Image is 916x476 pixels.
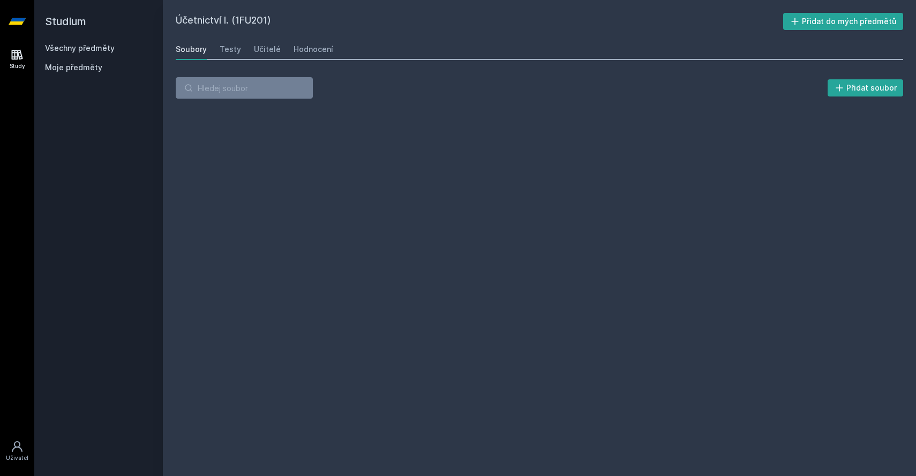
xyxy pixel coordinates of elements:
button: Přidat do mých předmětů [783,13,904,30]
div: Testy [220,44,241,55]
h2: Účetnictví I. (1FU201) [176,13,783,30]
a: Učitelé [254,39,281,60]
div: Study [10,62,25,70]
a: Všechny předměty [45,43,115,53]
a: Uživatel [2,435,32,467]
a: Hodnocení [294,39,333,60]
a: Study [2,43,32,76]
div: Uživatel [6,454,28,462]
div: Hodnocení [294,44,333,55]
a: Soubory [176,39,207,60]
div: Soubory [176,44,207,55]
button: Přidat soubor [828,79,904,96]
a: Testy [220,39,241,60]
div: Učitelé [254,44,281,55]
input: Hledej soubor [176,77,313,99]
span: Moje předměty [45,62,102,73]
